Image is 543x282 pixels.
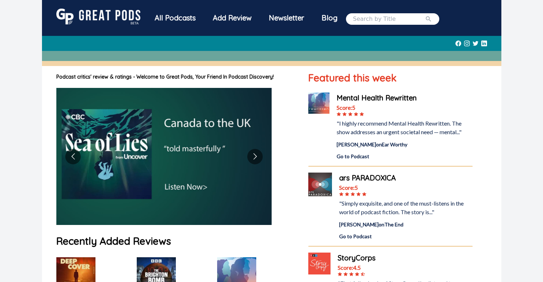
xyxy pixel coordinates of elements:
div: [PERSON_NAME] on Ear Worthy [337,141,472,148]
div: Score: 5 [339,183,472,192]
h1: Podcast critics' review & ratings - Welcome to Great Pods, Your Friend In Podcast Discovery! [56,73,294,81]
img: ars PARADOXICA [308,173,332,196]
div: "I highly recommend Mental Health Rewritten. The show addresses an urgent societal need — mental..." [337,119,472,136]
div: Newsletter [260,9,313,27]
div: Score: 4.5 [338,263,473,272]
a: StoryCorps [338,253,473,263]
div: [PERSON_NAME] on The End [339,221,472,228]
img: GreatPods [56,9,140,24]
img: StoryCorps [308,253,330,274]
h1: Featured this week [308,70,472,85]
div: "Simply exquisite, and one of the must-listens in the world of podcast fiction. The story is..." [339,199,472,216]
img: Mental Health Rewritten [308,93,329,114]
h1: Recently Added Reviews [56,234,294,249]
a: All Podcasts [146,9,204,29]
div: All Podcasts [146,9,204,27]
a: Newsletter [260,9,313,29]
div: Score: 5 [337,103,472,112]
a: Blog [313,9,346,27]
button: Go to previous slide [65,149,81,164]
img: image [56,88,272,225]
input: Search by Title [353,15,425,23]
a: Go to Podcast [337,152,472,160]
a: Mental Health Rewritten [337,93,472,103]
button: Go to next slide [247,149,263,164]
a: Go to Podcast [339,232,472,240]
a: Add Review [204,9,260,27]
a: ars PARADOXICA [339,173,472,183]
